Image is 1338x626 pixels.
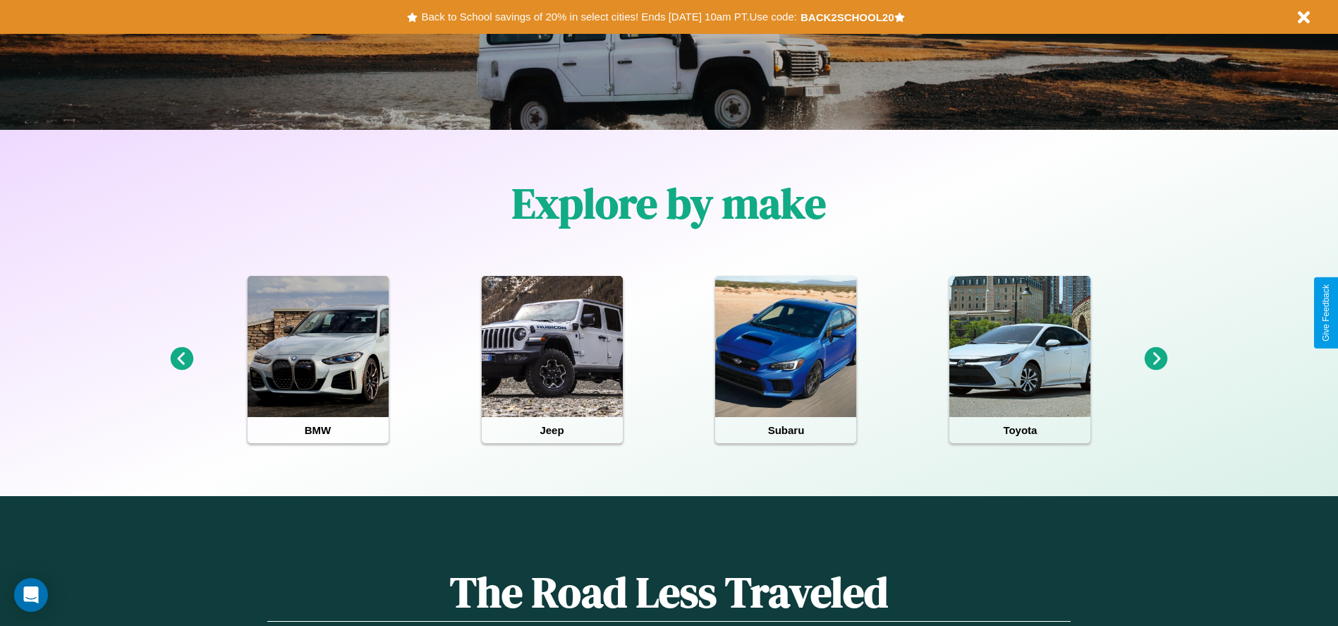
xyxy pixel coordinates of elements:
[512,174,826,232] h1: Explore by make
[418,7,800,27] button: Back to School savings of 20% in select cities! Ends [DATE] 10am PT.Use code:
[267,563,1070,622] h1: The Road Less Traveled
[801,11,894,23] b: BACK2SCHOOL20
[1321,284,1331,342] div: Give Feedback
[715,417,856,443] h4: Subaru
[949,417,1090,443] h4: Toyota
[14,578,48,612] div: Open Intercom Messenger
[248,417,389,443] h4: BMW
[482,417,623,443] h4: Jeep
